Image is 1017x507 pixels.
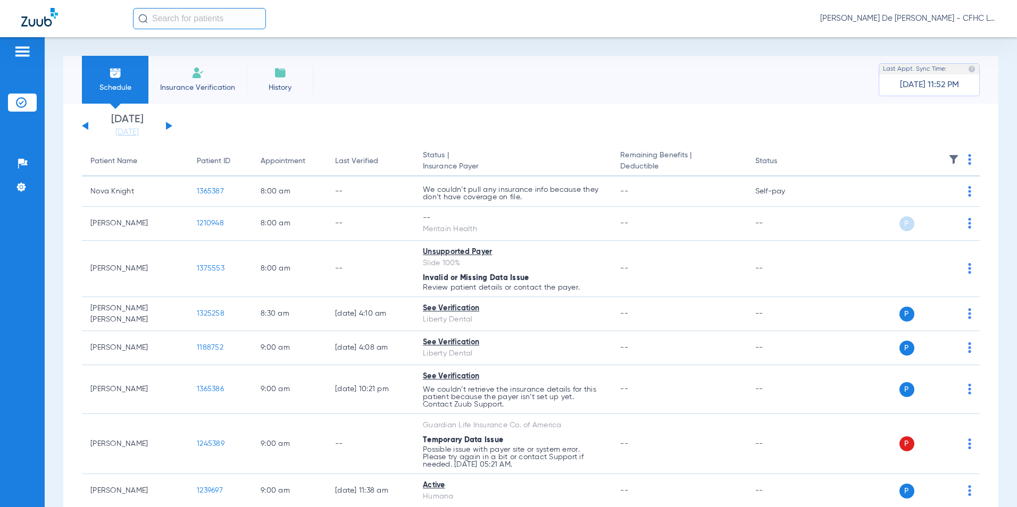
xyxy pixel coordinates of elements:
[197,344,223,351] span: 1188752
[261,156,305,167] div: Appointment
[423,371,603,382] div: See Verification
[968,308,971,319] img: group-dot-blue.svg
[968,154,971,165] img: group-dot-blue.svg
[620,385,628,393] span: --
[335,156,378,167] div: Last Verified
[899,341,914,356] span: P
[747,414,819,474] td: --
[252,331,327,365] td: 9:00 AM
[747,241,819,297] td: --
[944,308,955,319] img: x.svg
[968,65,976,73] img: last sync help info
[944,438,955,449] img: x.svg
[620,440,628,447] span: --
[620,265,628,272] span: --
[197,310,224,317] span: 1325258
[899,484,914,498] span: P
[252,365,327,414] td: 9:00 AM
[82,176,188,207] td: Nova Knight
[252,176,327,207] td: 8:00 AM
[423,258,603,269] div: Slide 100%
[138,14,148,23] img: Search Icon
[747,365,819,414] td: --
[968,384,971,394] img: group-dot-blue.svg
[944,384,955,394] img: x.svg
[82,241,188,297] td: [PERSON_NAME]
[197,188,224,195] span: 1365387
[423,491,603,502] div: Humana
[968,186,971,197] img: group-dot-blue.svg
[968,485,971,496] img: group-dot-blue.svg
[327,297,414,331] td: [DATE] 4:10 AM
[82,331,188,365] td: [PERSON_NAME]
[899,307,914,322] span: P
[423,314,603,325] div: Liberty Dental
[423,348,603,359] div: Liberty Dental
[423,436,503,444] span: Temporary Data Issue
[197,265,224,272] span: 1375553
[423,337,603,348] div: See Verification
[899,382,914,397] span: P
[109,66,122,79] img: Schedule
[423,386,603,408] p: We couldn’t retrieve the insurance details for this patient because the payer isn’t set up yet. C...
[197,219,224,227] span: 1210948
[327,241,414,297] td: --
[197,487,223,494] span: 1239697
[252,414,327,474] td: 9:00 AM
[327,207,414,241] td: --
[620,310,628,317] span: --
[423,161,603,172] span: Insurance Payer
[90,82,140,93] span: Schedule
[620,188,628,195] span: --
[899,216,914,231] span: P
[612,147,746,176] th: Remaining Benefits |
[747,207,819,241] td: --
[747,331,819,365] td: --
[252,297,327,331] td: 8:30 AM
[620,344,628,351] span: --
[14,45,31,58] img: hamburger-icon
[255,82,305,93] span: History
[423,446,603,468] p: Possible issue with payer site or system error. Please try again in a bit or contact Support if n...
[747,176,819,207] td: Self-pay
[423,224,603,235] div: Meritain Health
[82,365,188,414] td: [PERSON_NAME]
[133,8,266,29] input: Search for patients
[197,156,244,167] div: Patient ID
[968,263,971,274] img: group-dot-blue.svg
[197,156,230,167] div: Patient ID
[197,385,224,393] span: 1365386
[968,438,971,449] img: group-dot-blue.svg
[327,176,414,207] td: --
[899,436,914,451] span: P
[883,64,947,74] span: Last Appt. Sync Time:
[944,186,955,197] img: x.svg
[261,156,318,167] div: Appointment
[423,247,603,258] div: Unsupported Payer
[423,480,603,491] div: Active
[327,331,414,365] td: [DATE] 4:08 AM
[948,154,959,165] img: filter.svg
[252,241,327,297] td: 8:00 AM
[423,213,603,224] div: --
[747,147,819,176] th: Status
[423,186,603,201] p: We couldn’t pull any insurance info because they don’t have coverage on file.
[191,66,204,79] img: Manual Insurance Verification
[335,156,406,167] div: Last Verified
[423,420,603,431] div: Guardian Life Insurance Co. of America
[90,156,137,167] div: Patient Name
[327,365,414,414] td: [DATE] 10:21 PM
[252,207,327,241] td: 8:00 AM
[82,207,188,241] td: [PERSON_NAME]
[423,303,603,314] div: See Verification
[21,8,58,27] img: Zuub Logo
[90,156,180,167] div: Patient Name
[327,414,414,474] td: --
[968,218,971,229] img: group-dot-blue.svg
[944,218,955,229] img: x.svg
[414,147,612,176] th: Status |
[900,80,959,90] span: [DATE] 11:52 PM
[197,440,224,447] span: 1245389
[944,263,955,274] img: x.svg
[968,342,971,353] img: group-dot-blue.svg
